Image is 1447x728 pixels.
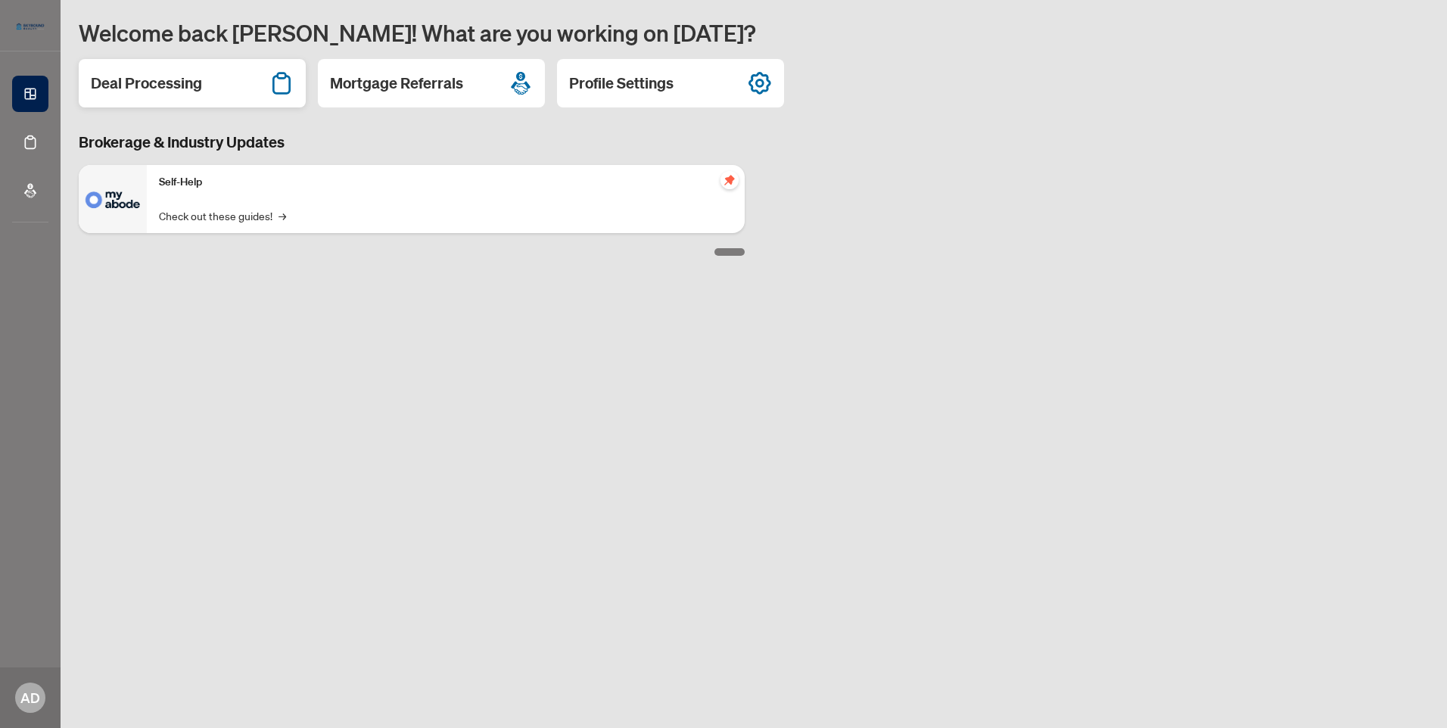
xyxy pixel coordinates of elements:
[91,73,202,94] h2: Deal Processing
[1386,675,1432,720] button: Open asap
[79,132,745,153] h3: Brokerage & Industry Updates
[569,73,674,94] h2: Profile Settings
[79,18,1429,47] h1: Welcome back [PERSON_NAME]! What are you working on [DATE]?
[159,174,733,191] p: Self-Help
[20,687,40,708] span: AD
[330,73,463,94] h2: Mortgage Referrals
[159,207,286,224] a: Check out these guides!→
[279,207,286,224] span: →
[79,165,147,233] img: Self-Help
[720,171,739,189] span: pushpin
[12,19,48,34] img: logo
